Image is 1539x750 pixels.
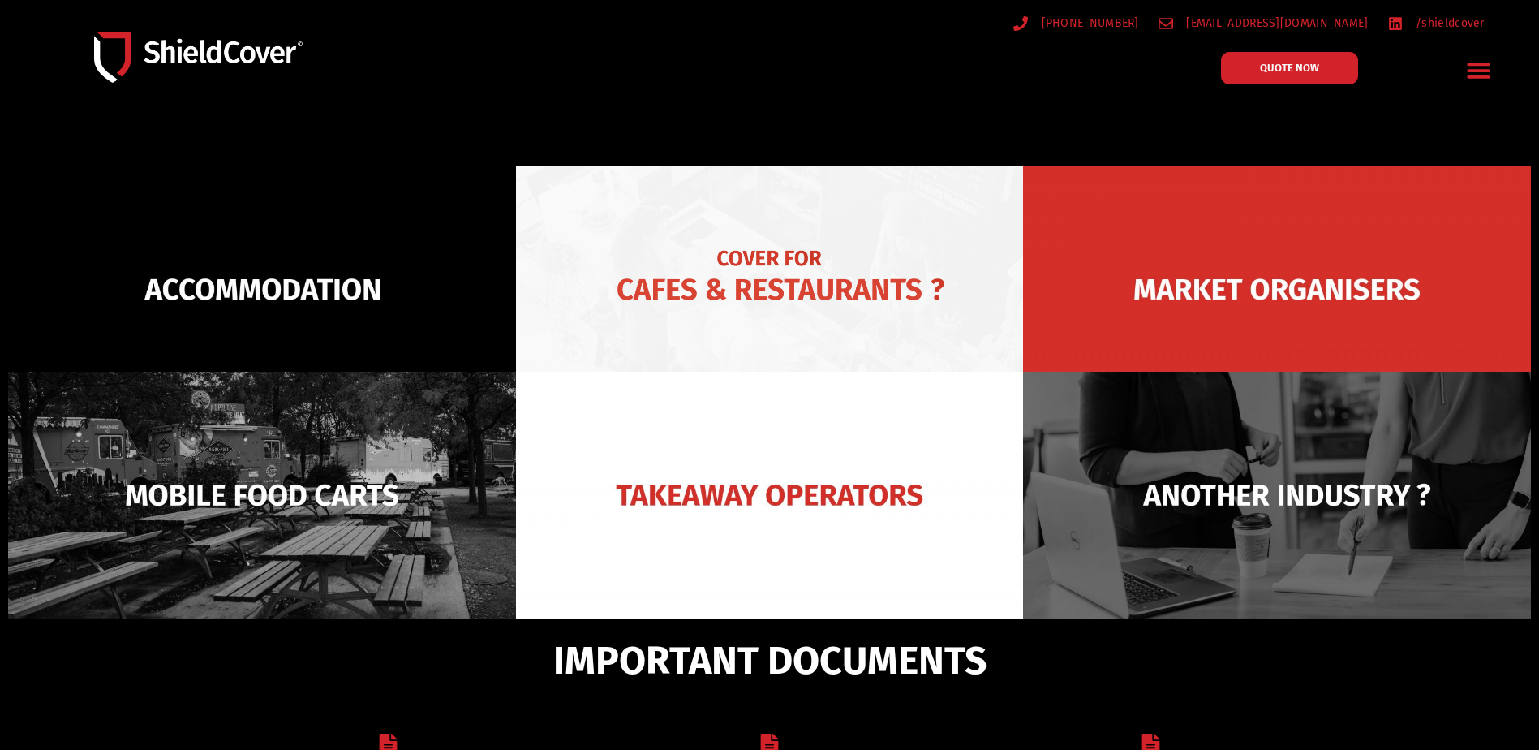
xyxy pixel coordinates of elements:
a: [PHONE_NUMBER] [1013,13,1139,33]
a: [EMAIL_ADDRESS][DOMAIN_NAME] [1159,13,1369,33]
span: QUOTE NOW [1260,62,1319,73]
a: QUOTE NOW [1221,52,1358,84]
a: /shieldcover [1388,13,1485,33]
span: [PHONE_NUMBER] [1038,13,1139,33]
img: Shield-Cover-Underwriting-Australia-logo-full [94,32,303,84]
span: IMPORTANT DOCUMENTS [553,645,987,676]
span: [EMAIL_ADDRESS][DOMAIN_NAME] [1182,13,1368,33]
span: /shieldcover [1412,13,1485,33]
div: Menu Toggle [1459,51,1498,89]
